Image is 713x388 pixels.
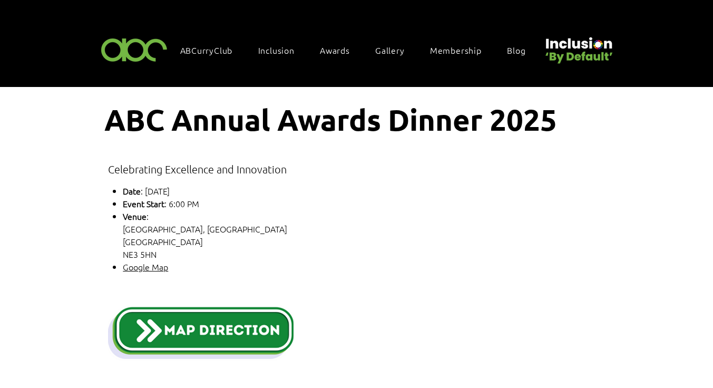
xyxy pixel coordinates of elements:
[108,304,294,362] img: Blue Modern Game Button Twitch Panel.png
[175,39,542,61] nav: Site
[542,28,614,65] img: Untitled design (22).png
[123,198,164,209] span: Event Start
[104,101,557,138] span: ABC Annual Awards Dinner 2025
[175,39,249,61] a: ABCurryClub
[123,185,480,197] p: : [DATE]
[258,44,295,56] span: Inclusion
[98,34,171,65] img: ABC-Logo-Blank-Background-01-01-2.png
[108,163,287,176] span: Celebrating Excellence and Innovation
[123,261,168,273] a: Google Map
[370,39,421,61] a: Gallery
[430,44,482,56] span: Membership
[123,210,146,222] span: Venue
[425,39,497,61] a: Membership
[180,44,233,56] span: ABCurryClub
[123,197,480,210] p: : 6:00 PM
[320,44,350,56] span: Awards
[315,39,366,61] div: Awards
[123,185,141,197] span: Date
[253,39,310,61] div: Inclusion
[502,39,541,61] a: Blog
[375,44,405,56] span: Gallery
[507,44,525,56] span: Blog
[123,210,480,260] p: : [GEOGRAPHIC_DATA], [GEOGRAPHIC_DATA] [GEOGRAPHIC_DATA] NE3 5HN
